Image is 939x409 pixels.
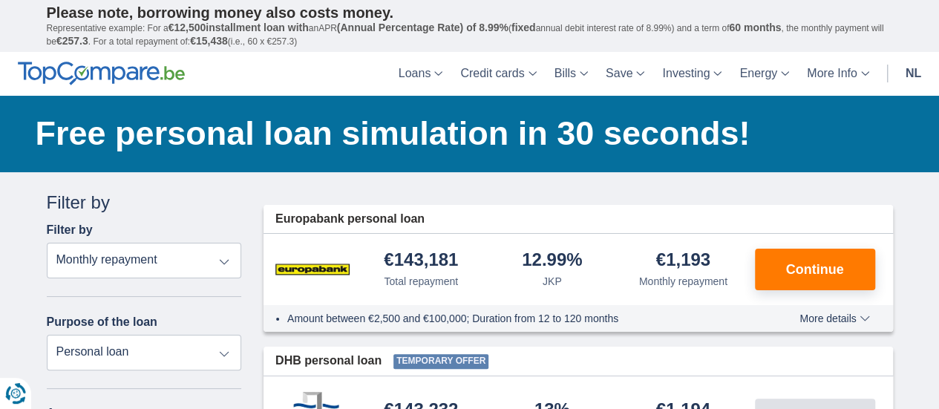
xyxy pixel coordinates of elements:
font: nl [906,67,921,79]
font: Monthly repayment [639,275,727,287]
font: DHB personal loan [275,354,382,367]
font: (Annual Percentage Rate) of 8.99% [337,22,508,33]
font: Continue [786,262,844,277]
a: nl [897,52,930,96]
font: €257.3 [56,35,88,47]
font: 12.99% [522,249,582,269]
a: Loans [390,52,452,96]
font: Loans [399,67,431,79]
button: Continue [755,249,875,290]
a: Energy [730,52,798,96]
font: installment loan with [206,22,308,33]
font: Bills [554,67,576,79]
a: Save [597,52,653,96]
img: product.pl.alt Europabank [275,251,350,288]
font: Europabank personal loan [275,212,425,225]
font: Filter by [47,223,93,236]
font: , the monthly payment will be [47,23,884,47]
font: fixed [511,22,536,33]
a: More Info [798,52,878,96]
font: an [309,23,318,33]
a: Investing [653,52,730,96]
font: Energy [739,67,777,79]
font: €143,181 [384,249,458,269]
font: Free personal loan simulation in 30 seconds! [36,114,750,152]
button: More details [788,313,880,324]
a: Credit cards [451,52,545,96]
font: Total repayment [384,275,458,287]
font: €1,193 [656,249,710,269]
font: Amount between €2,500 and €100,000; Duration from 12 to 120 months [287,313,618,324]
a: Bills [546,52,597,96]
font: 60 months [729,22,781,33]
img: TopCompare [18,62,185,85]
font: €12,500 [169,22,206,33]
font: Investing [662,67,710,79]
font: (i.e., 60 x €257.3) [228,36,297,47]
font: JKP [543,275,562,287]
font: Representative example: For a [47,23,169,33]
font: ( [508,23,511,33]
font: Save [606,67,632,79]
font: Filter by [47,192,110,212]
font: Credit cards [460,67,524,79]
font: More details [799,313,856,324]
font: Temporary offer [396,356,485,366]
font: Purpose of the loan [47,315,157,328]
font: Please note, borrowing money also costs money. [47,4,394,21]
font: . For a total repayment of: [88,36,190,47]
font: APR [318,23,337,33]
font: €15,438 [190,35,228,47]
font: More Info [807,67,857,79]
font: annual debit interest rate of 8.99%) and a term of [535,23,729,33]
